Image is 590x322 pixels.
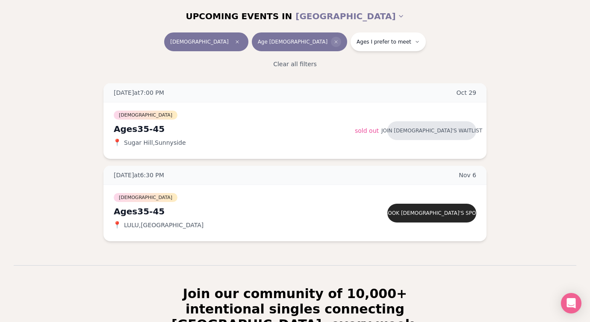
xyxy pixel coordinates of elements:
div: Ages 35-45 [114,205,355,217]
div: Ages 35-45 [114,123,355,135]
span: LULU , [GEOGRAPHIC_DATA] [124,221,204,229]
span: Age [DEMOGRAPHIC_DATA] [258,38,327,45]
span: UPCOMING EVENTS IN [186,10,292,22]
span: Oct 29 [457,88,477,97]
span: Ages I prefer to meet [357,38,411,45]
span: Clear event type filter [232,37,242,47]
span: [DEMOGRAPHIC_DATA] [114,193,177,202]
span: Nov 6 [459,171,476,179]
span: [DEMOGRAPHIC_DATA] [170,38,228,45]
span: 📍 [114,139,121,146]
span: 📍 [114,222,121,228]
button: Age [DEMOGRAPHIC_DATA]Clear age [252,32,347,51]
button: [DEMOGRAPHIC_DATA]Clear event type filter [164,32,248,51]
button: Join [DEMOGRAPHIC_DATA]'s waitlist [387,121,476,140]
span: Sold Out [355,127,379,134]
button: Book [DEMOGRAPHIC_DATA]'s spot [387,204,476,222]
span: [DATE] at 7:00 PM [114,88,164,97]
span: [DATE] at 6:30 PM [114,171,164,179]
span: Clear age [331,37,341,47]
button: Clear all filters [268,55,322,73]
div: Open Intercom Messenger [561,293,581,313]
button: Ages I prefer to meet [351,32,426,51]
button: [GEOGRAPHIC_DATA] [295,7,404,26]
span: Sugar Hill , Sunnyside [124,138,186,147]
span: [DEMOGRAPHIC_DATA] [114,111,177,120]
